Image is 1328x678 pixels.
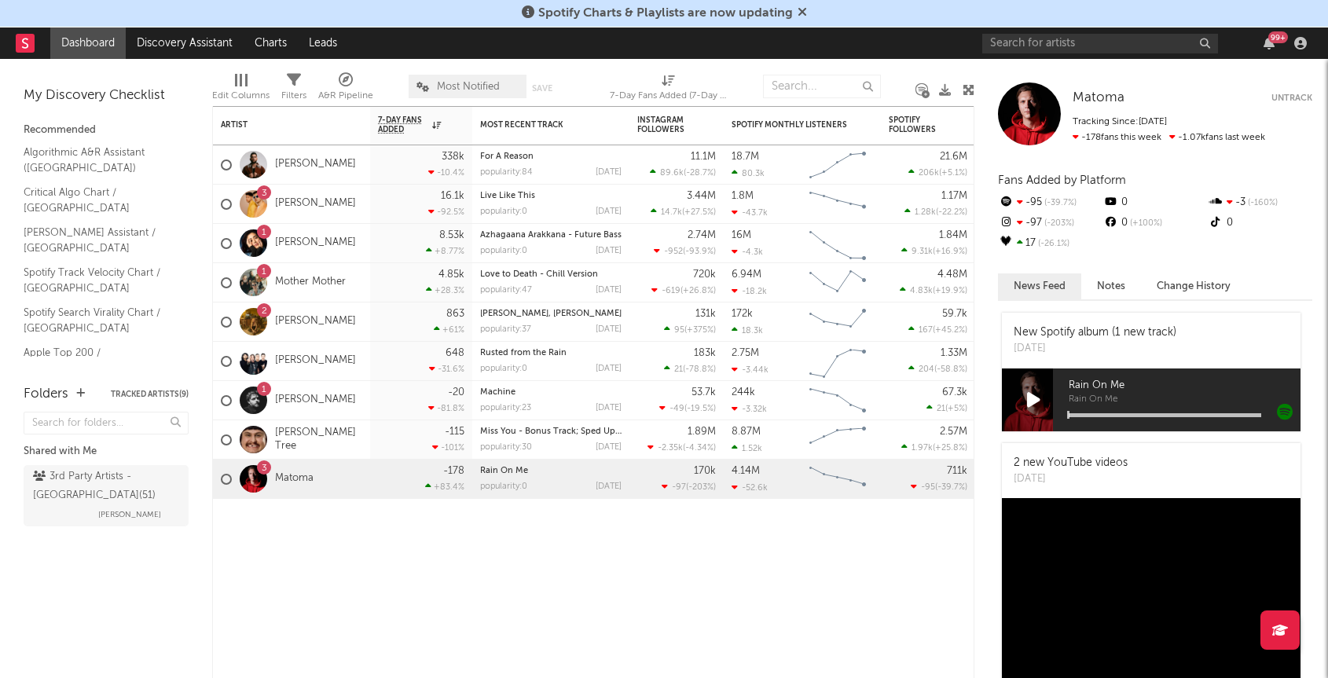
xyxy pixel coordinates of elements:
div: Rain On Me [480,467,622,475]
span: -952 [664,247,683,256]
div: 3rd Party Artists - [GEOGRAPHIC_DATA] ( 51 ) [33,467,175,505]
a: [PERSON_NAME] [275,158,356,171]
div: -3.32k [732,404,767,414]
div: -101 % [432,442,464,453]
div: popularity: 23 [480,404,531,412]
span: Most Notified [437,82,500,92]
span: Rain On Me [1069,395,1300,405]
div: 17 [998,233,1102,254]
span: -26.1 % [1036,240,1069,248]
div: popularity: 0 [480,365,527,373]
div: 1.84M [939,230,967,240]
div: 4.85k [438,269,464,280]
span: -160 % [1245,199,1278,207]
a: Spotify Search Virality Chart / [GEOGRAPHIC_DATA] [24,304,173,336]
span: Dismiss [798,7,807,20]
div: Spotify Monthly Listeners [732,120,849,130]
div: 2.74M [688,230,716,240]
span: 89.6k [660,169,684,178]
span: +27.5 % [684,208,714,217]
div: ( ) [654,246,716,256]
div: 18.3k [732,325,763,335]
div: 18.7M [732,152,759,162]
div: +28.3 % [426,285,464,295]
span: 1.97k [912,444,933,453]
button: News Feed [998,273,1081,299]
span: -58.8 % [937,365,965,374]
div: 6.94M [732,269,761,280]
div: Jessica, Jezebel [480,310,622,318]
span: Rain On Me [1069,376,1300,395]
div: 7-Day Fans Added (7-Day Fans Added) [610,86,728,105]
span: +5 % [948,405,965,413]
div: Spotify Followers [889,115,944,134]
div: [DATE] [596,443,622,452]
div: 0 [1102,213,1207,233]
div: 7-Day Fans Added (7-Day Fans Added) [610,67,728,112]
div: ( ) [901,442,967,453]
div: -92.5 % [428,207,464,217]
a: [PERSON_NAME] [275,197,356,211]
span: Matoma [1073,91,1124,104]
div: 8.87M [732,427,761,437]
div: ( ) [911,482,967,492]
a: [PERSON_NAME], [PERSON_NAME] [480,310,622,318]
div: 3.44M [687,191,716,201]
div: Artist [221,120,339,130]
div: ( ) [904,207,967,217]
div: [DATE] [596,207,622,216]
div: A&R Pipeline [318,67,373,112]
div: 1.33M [941,348,967,358]
span: -28.7 % [686,169,714,178]
div: -81.8 % [428,403,464,413]
div: -10.4 % [428,167,464,178]
div: 1.17M [941,191,967,201]
div: Azhagaana Arakkana - Future Bass [480,231,622,240]
div: 244k [732,387,755,398]
svg: Chart title [802,224,873,263]
a: Miss You - Bonus Track; Sped Up Version [480,427,648,436]
span: 206k [919,169,939,178]
div: 170k [694,466,716,476]
button: Untrack [1271,90,1312,106]
a: For A Reason [480,152,534,161]
div: Edit Columns [212,67,270,112]
div: ( ) [908,364,967,374]
svg: Chart title [802,342,873,381]
div: -3 [1208,192,1312,213]
div: [DATE] [596,325,622,334]
span: 21 [937,405,945,413]
span: 7-Day Fans Added [378,115,428,134]
div: 11.1M [691,152,716,162]
a: 3rd Party Artists - [GEOGRAPHIC_DATA](51)[PERSON_NAME] [24,465,189,526]
div: 53.7k [692,387,716,398]
a: Machine [480,388,515,397]
span: -95 [921,483,935,492]
a: Rusted from the Rain [480,349,567,357]
div: -18.2k [732,286,767,296]
div: 1.89M [688,427,716,437]
span: -39.7 % [1042,199,1077,207]
div: Edit Columns [212,86,270,105]
div: -178 [443,466,464,476]
div: +83.4 % [425,482,464,492]
a: Matoma [275,472,314,486]
span: 21 [674,365,683,374]
div: 16.1k [441,191,464,201]
div: ( ) [662,482,716,492]
a: Matoma [1073,90,1124,106]
span: -178 fans this week [1073,133,1161,142]
svg: Chart title [802,185,873,224]
span: 9.31k [912,247,933,256]
span: -619 [662,287,681,295]
div: A&R Pipeline [318,86,373,105]
div: 1.8M [732,191,754,201]
span: +45.2 % [935,326,965,335]
span: 95 [674,326,684,335]
button: Save [532,84,552,93]
div: [DATE] [596,247,622,255]
a: [PERSON_NAME] [275,394,356,407]
a: [PERSON_NAME] [275,315,356,328]
div: 131k [695,309,716,319]
div: 2 new YouTube videos [1014,455,1128,471]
